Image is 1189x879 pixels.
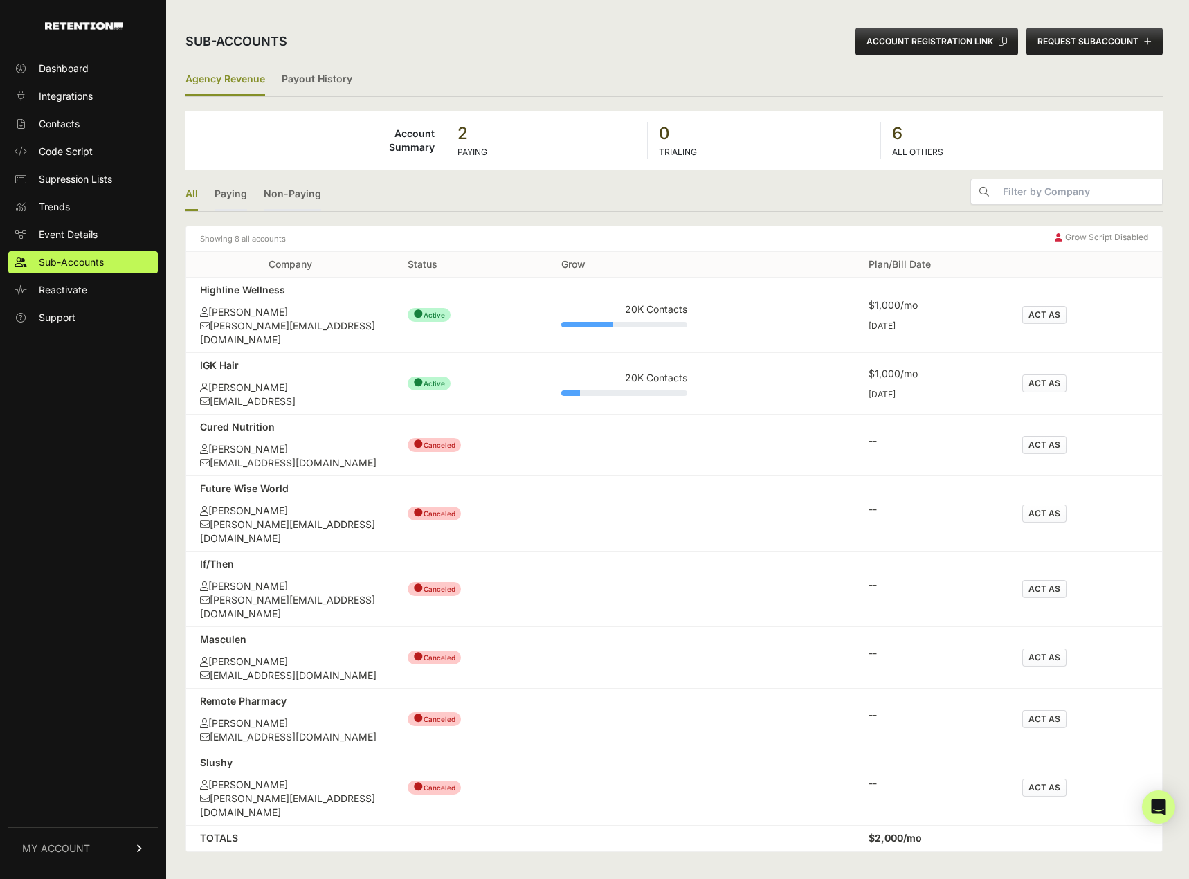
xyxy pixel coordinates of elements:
strong: 6 [892,123,1152,145]
a: Trends [8,196,158,218]
div: [PERSON_NAME] [200,442,380,456]
a: Reactivate [8,279,158,301]
span: Event Details [39,228,98,242]
div: [PERSON_NAME] [200,381,380,395]
div: -- [869,708,995,722]
strong: 0 [659,123,869,145]
div: -- [869,578,995,592]
span: ● [413,779,424,793]
button: ACT AS [1022,436,1067,454]
span: ● [413,307,424,320]
div: Remote Pharmacy [200,694,380,708]
div: [PERSON_NAME][EMAIL_ADDRESS][DOMAIN_NAME] [200,593,380,621]
div: -- [869,646,995,660]
button: ACT AS [1022,649,1067,667]
div: Masculen [200,633,380,646]
div: [PERSON_NAME][EMAIL_ADDRESS][DOMAIN_NAME] [200,518,380,545]
span: ● [413,437,424,451]
div: [PERSON_NAME] [200,778,380,792]
a: Non-Paying [264,179,321,211]
div: [PERSON_NAME][EMAIL_ADDRESS][DOMAIN_NAME] [200,319,380,347]
small: Showing 8 all accounts [200,232,286,246]
span: MY ACCOUNT [22,842,90,855]
div: [PERSON_NAME] [200,579,380,593]
span: Code Script [39,145,93,158]
a: Sub-Accounts [8,251,158,273]
button: ACT AS [1022,374,1067,392]
span: ● [413,711,424,725]
label: PAYING [457,147,487,157]
span: Integrations [39,89,93,103]
span: Canceled [408,712,461,726]
div: -- [869,434,995,448]
div: $1,000/mo [869,298,995,312]
button: ACT AS [1022,710,1067,728]
div: Plan Usage: 41% [561,322,687,327]
a: Paying [215,179,247,211]
div: -- [869,502,995,516]
img: Retention.com [45,22,123,30]
th: Status [394,252,547,278]
button: ACT AS [1022,306,1067,324]
span: Canceled [408,438,461,452]
button: REQUEST SUBACCOUNT [1026,28,1163,55]
h2: Sub-accounts [185,32,287,51]
div: -- [869,777,995,790]
a: Code Script [8,141,158,163]
button: ACCOUNT REGISTRATION LINK [855,28,1018,55]
td: TOTALS [186,826,394,851]
span: Canceled [408,651,461,664]
div: Cured Nutrition [200,420,380,434]
div: [PERSON_NAME] [200,716,380,730]
div: $1,000/mo [869,367,995,381]
div: Grow Script Disabled [1055,232,1148,246]
a: Contacts [8,113,158,135]
td: Account Summary [185,122,446,159]
label: TRIALING [659,147,697,157]
div: Open Intercom Messenger [1142,790,1175,824]
div: [PERSON_NAME] [200,655,380,669]
span: Active [408,377,451,390]
div: [PERSON_NAME][EMAIL_ADDRESS][DOMAIN_NAME] [200,792,380,819]
a: Supression Lists [8,168,158,190]
label: ALL OTHERS [892,147,943,157]
button: ACT AS [1022,779,1067,797]
button: ACT AS [1022,580,1067,598]
a: Integrations [8,85,158,107]
div: IGK Hair [200,359,380,372]
div: [EMAIL_ADDRESS][DOMAIN_NAME] [200,669,380,682]
span: Dashboard [39,62,89,75]
div: [DATE] [869,389,995,400]
label: Agency Revenue [185,64,265,96]
div: [DATE] [869,320,995,332]
th: Grow [547,252,701,278]
span: Canceled [408,781,461,795]
div: 20K Contacts [561,302,687,316]
span: ● [413,505,424,519]
span: Canceled [408,582,461,596]
th: Plan/Bill Date [855,252,1008,278]
span: Reactivate [39,283,87,297]
strong: 2 [457,123,636,145]
span: Support [39,311,75,325]
div: [EMAIL_ADDRESS] [200,395,380,408]
div: [PERSON_NAME] [200,305,380,319]
a: MY ACCOUNT [8,827,158,869]
span: Supression Lists [39,172,112,186]
a: Dashboard [8,57,158,80]
span: Sub-Accounts [39,255,104,269]
button: ACT AS [1022,505,1067,523]
th: Company [186,252,394,278]
span: ● [413,375,424,389]
span: Active [408,308,451,322]
div: 20K Contacts [561,371,687,385]
a: Event Details [8,224,158,246]
span: Contacts [39,117,80,131]
input: Filter by Company [997,179,1162,204]
div: Plan Usage: 15% [561,390,687,396]
div: [PERSON_NAME] [200,504,380,518]
div: [EMAIL_ADDRESS][DOMAIN_NAME] [200,456,380,470]
a: Payout History [282,64,352,96]
div: Future Wise World [200,482,380,496]
div: Slushy [200,756,380,770]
